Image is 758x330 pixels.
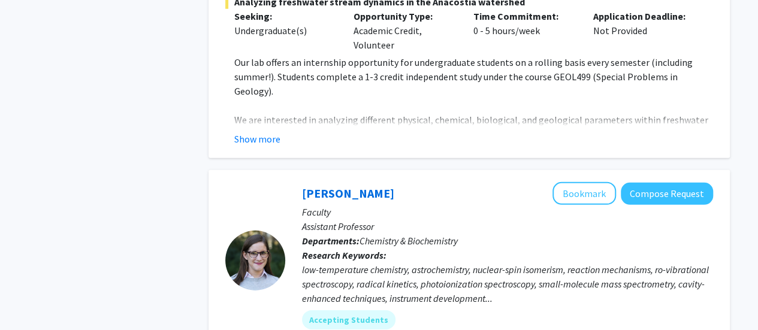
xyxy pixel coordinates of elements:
[302,235,360,247] b: Departments:
[584,9,704,52] div: Not Provided
[234,113,713,170] p: We are interested in analyzing different physical, chemical, biological, and geological parameter...
[234,132,280,146] button: Show more
[302,186,394,201] a: [PERSON_NAME]
[302,310,395,329] mat-chip: Accepting Students
[552,182,616,205] button: Add Leah Dodson to Bookmarks
[473,9,575,23] p: Time Commitment:
[234,9,336,23] p: Seeking:
[302,262,713,305] div: low-temperature chemistry, astrochemistry, nuclear-spin isomerism, reaction mechanisms, ro-vibrat...
[302,249,386,261] b: Research Keywords:
[234,55,713,98] p: Our lab offers an internship opportunity for undergraduate students on a rolling basis every seme...
[593,9,695,23] p: Application Deadline:
[302,219,713,234] p: Assistant Professor
[621,183,713,205] button: Compose Request to Leah Dodson
[234,23,336,38] div: Undergraduate(s)
[360,235,458,247] span: Chemistry & Biochemistry
[354,9,455,23] p: Opportunity Type:
[345,9,464,52] div: Academic Credit, Volunteer
[464,9,584,52] div: 0 - 5 hours/week
[9,276,51,321] iframe: Chat
[302,205,713,219] p: Faculty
